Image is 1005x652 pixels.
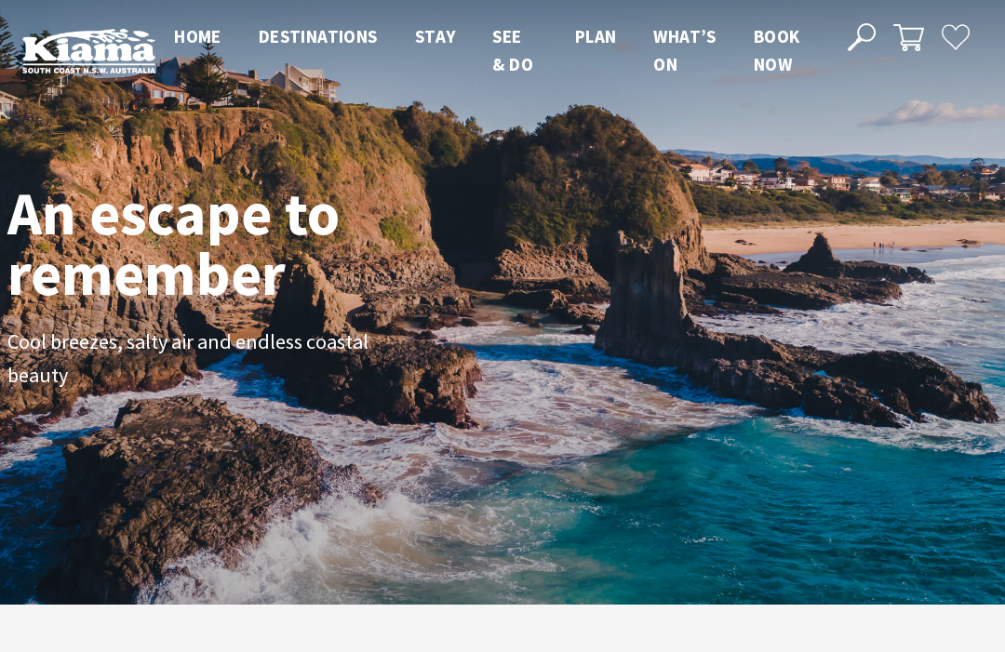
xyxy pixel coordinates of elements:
span: See & Do [492,25,533,75]
span: Plan [575,25,617,47]
span: Destinations [259,25,378,47]
nav: Main Menu [155,22,826,79]
img: Kiama Logo [22,28,155,73]
span: Stay [415,25,456,47]
span: Home [174,25,221,47]
span: Book now [754,25,800,75]
span: What’s On [653,25,716,75]
p: Cool breezes, salty air and endless coastal beauty [7,326,426,392]
h1: An escape to remember [7,183,519,303]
